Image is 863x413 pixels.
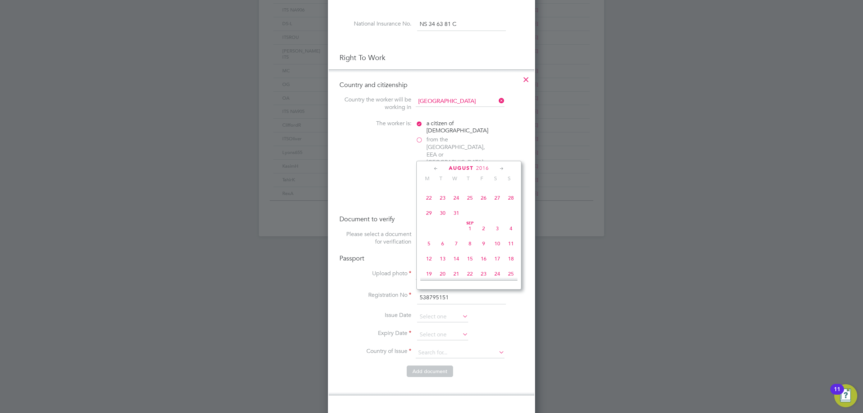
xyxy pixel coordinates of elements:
span: 22 [422,191,436,205]
label: Country the worker will be working in [339,96,411,111]
span: 1 [463,222,477,235]
span: 14 [449,252,463,265]
div: Passport [416,231,524,238]
span: Sep [463,222,477,225]
span: 5 [422,237,436,250]
input: Select one [417,312,468,322]
input: Select one [417,330,468,340]
span: 31 [449,206,463,220]
span: 6 [436,237,449,250]
span: S [502,175,516,182]
span: 2016 [476,165,489,171]
div: Birth Certificate [416,238,524,246]
span: 20 [436,267,449,281]
span: from the [GEOGRAPHIC_DATA], EEA or [GEOGRAPHIC_DATA] [426,136,488,166]
h3: Right To Work [339,53,524,62]
span: August [449,165,474,171]
span: 30 [436,206,449,220]
button: Add document [407,366,453,377]
span: 3 [490,222,504,235]
span: 4 [504,222,518,235]
span: 15 [463,252,477,265]
span: F [475,175,489,182]
span: 24 [490,267,504,281]
span: M [420,175,434,182]
span: 19 [422,267,436,281]
button: Open Resource Center, 11 new notifications [834,384,857,407]
span: 16 [477,252,490,265]
span: W [448,175,461,182]
span: 23 [477,267,490,281]
span: 23 [436,191,449,205]
span: 18 [504,252,518,265]
label: Upload photo [339,270,411,277]
span: 11 [504,237,518,250]
span: 7 [449,237,463,250]
label: The worker is: [339,120,411,127]
span: T [434,175,448,182]
span: T [461,175,475,182]
span: 2 [477,222,490,235]
div: 11 [834,389,840,399]
span: 8 [463,237,477,250]
span: 10 [490,237,504,250]
label: Please select a document for verification [339,231,411,246]
span: 17 [490,252,504,265]
span: a citizen of [DEMOGRAPHIC_DATA] [426,120,488,135]
span: 28 [504,191,518,205]
span: S [489,175,502,182]
span: 22 [463,267,477,281]
span: 24 [449,191,463,205]
input: Search for... [416,96,504,107]
label: Country of Issue [339,348,411,355]
h4: Document to verify [339,215,524,223]
input: Search for... [416,348,504,358]
label: Expiry Date [339,330,411,337]
span: 9 [477,237,490,250]
span: 25 [463,191,477,205]
span: 13 [436,252,449,265]
label: Issue Date [339,312,411,319]
label: Registration No [339,291,411,299]
h4: Country and citizenship [339,81,524,89]
span: 25 [504,267,518,281]
span: 12 [422,252,436,265]
label: National Insurance No. [339,20,411,28]
span: 26 [477,191,490,205]
span: 27 [490,191,504,205]
span: 29 [422,206,436,220]
span: 21 [449,267,463,281]
h4: Passport [339,254,524,262]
